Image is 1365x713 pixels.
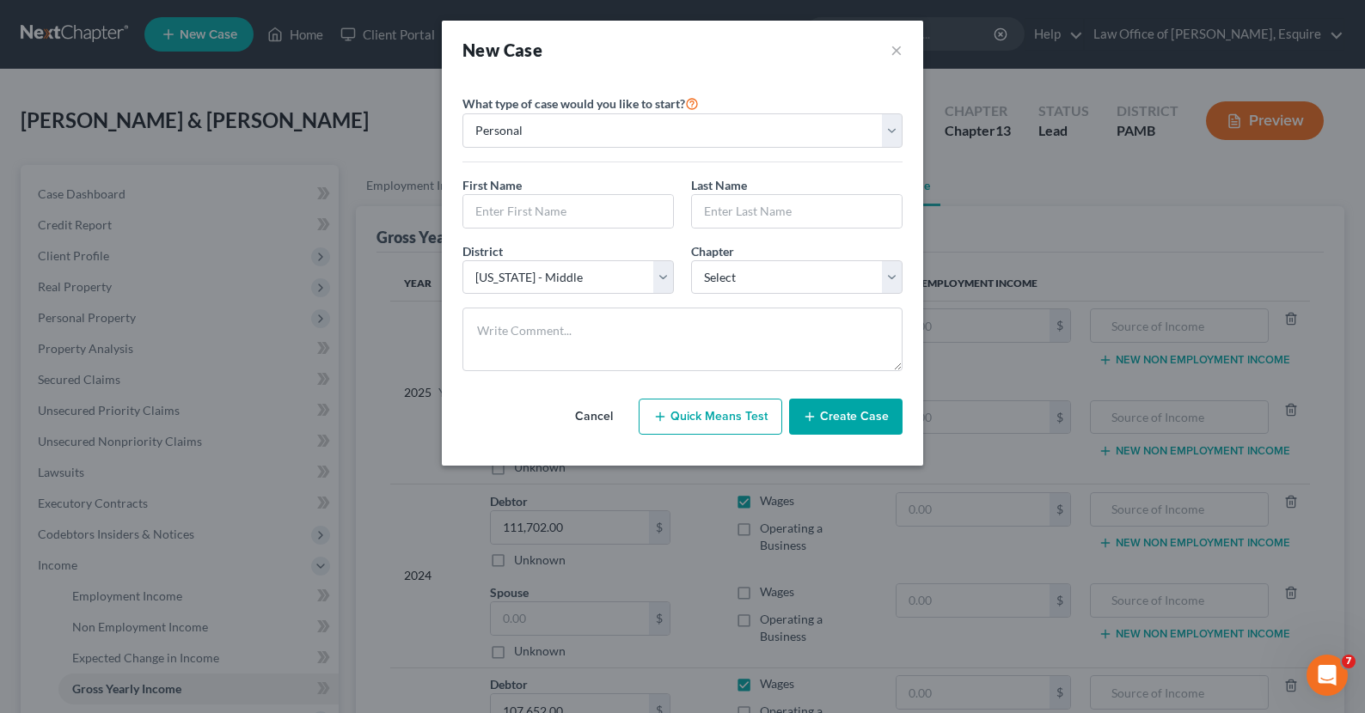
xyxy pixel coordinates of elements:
[639,399,782,435] button: Quick Means Test
[789,399,903,435] button: Create Case
[462,40,542,60] strong: New Case
[1307,655,1348,696] iframe: Intercom live chat
[691,178,747,192] span: Last Name
[462,93,699,113] label: What type of case would you like to start?
[691,244,734,259] span: Chapter
[462,178,522,192] span: First Name
[891,38,903,62] button: ×
[1342,655,1356,668] span: 7
[462,244,503,259] span: District
[556,399,632,434] button: Cancel
[463,195,673,228] input: Enter First Name
[692,195,902,228] input: Enter Last Name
